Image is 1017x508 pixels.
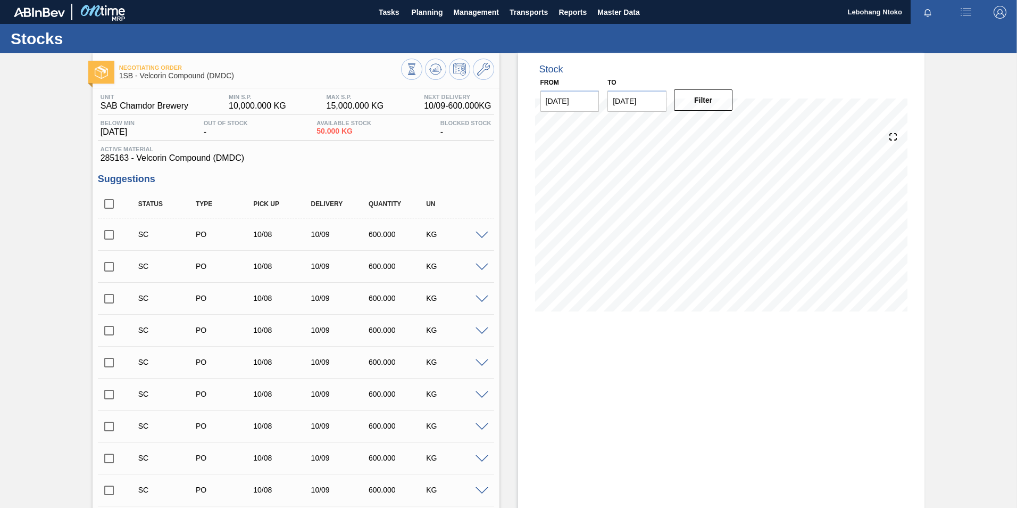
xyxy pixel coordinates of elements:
[193,422,257,430] div: Purchase order
[366,262,430,271] div: 600.000
[251,294,315,302] div: 10/08/2025
[309,294,373,302] div: 10/09/2025
[101,120,135,126] span: Below Min
[136,294,200,302] div: Suggestion Created
[251,422,315,430] div: 10/08/2025
[309,358,373,366] div: 10/09/2025
[193,454,257,462] div: Purchase order
[540,79,559,86] label: From
[251,326,315,334] div: 10/08/2025
[229,101,286,111] span: 10,000.000 KG
[607,91,666,112] input: mm/dd/yyyy
[136,230,200,239] div: Suggestion Created
[423,294,488,302] div: KG
[251,486,315,494] div: 10/08/2025
[193,230,257,239] div: Purchase order
[204,120,248,126] span: Out Of Stock
[98,174,494,185] h3: Suggestions
[251,262,315,271] div: 10/08/2025
[309,454,373,462] div: 10/09/2025
[411,6,443,19] span: Planning
[251,230,315,239] div: 10/08/2025
[327,94,384,100] span: MAX S.P.
[193,390,257,398] div: Purchase order
[674,89,733,111] button: Filter
[309,326,373,334] div: 10/09/2025
[101,127,135,137] span: [DATE]
[401,59,422,80] button: Stocks Overview
[424,94,491,100] span: Next Delivery
[366,326,430,334] div: 600.000
[193,200,257,208] div: Type
[136,454,200,462] div: Suggestion Created
[193,358,257,366] div: Purchase order
[309,422,373,430] div: 10/09/2025
[95,65,108,79] img: Ícone
[316,127,371,135] span: 50.000 KG
[193,486,257,494] div: Purchase order
[423,390,488,398] div: KG
[558,6,587,19] span: Reports
[449,59,470,80] button: Schedule Inventory
[193,326,257,334] div: Purchase order
[251,358,315,366] div: 10/08/2025
[136,262,200,271] div: Suggestion Created
[366,358,430,366] div: 600.000
[119,72,401,80] span: 1SB - Velcorin Compound (DMDC)
[251,200,315,208] div: Pick up
[377,6,401,19] span: Tasks
[136,422,200,430] div: Suggestion Created
[423,262,488,271] div: KG
[101,94,188,100] span: Unit
[440,120,491,126] span: Blocked Stock
[201,120,251,137] div: -
[423,230,488,239] div: KG
[119,64,401,71] span: Negotiating Order
[438,120,494,137] div: -
[101,153,491,163] span: 285163 - Velcorin Compound (DMDC)
[473,59,494,80] button: Go to Master Data / General
[101,146,491,152] span: Active Material
[425,59,446,80] button: Update Chart
[11,32,199,45] h1: Stocks
[309,230,373,239] div: 10/09/2025
[510,6,548,19] span: Transports
[309,200,373,208] div: Delivery
[423,358,488,366] div: KG
[14,7,65,17] img: TNhmsLtSVTkK8tSr43FrP2fwEKptu5GPRR3wAAAABJRU5ErkJggg==
[193,262,257,271] div: Purchase order
[136,200,200,208] div: Status
[540,91,599,112] input: mm/dd/yyyy
[309,486,373,494] div: 10/09/2025
[136,326,200,334] div: Suggestion Created
[539,64,563,75] div: Stock
[424,101,491,111] span: 10/09 - 600.000 KG
[423,422,488,430] div: KG
[366,230,430,239] div: 600.000
[366,390,430,398] div: 600.000
[366,454,430,462] div: 600.000
[607,79,616,86] label: to
[453,6,499,19] span: Management
[423,454,488,462] div: KG
[327,101,384,111] span: 15,000.000 KG
[136,390,200,398] div: Suggestion Created
[316,120,371,126] span: Available Stock
[366,200,430,208] div: Quantity
[911,5,945,20] button: Notifications
[366,294,430,302] div: 600.000
[994,6,1006,19] img: Logout
[366,486,430,494] div: 600.000
[136,358,200,366] div: Suggestion Created
[309,390,373,398] div: 10/09/2025
[251,454,315,462] div: 10/08/2025
[423,200,488,208] div: UN
[136,486,200,494] div: Suggestion Created
[960,6,972,19] img: userActions
[423,486,488,494] div: KG
[229,94,286,100] span: MIN S.P.
[366,422,430,430] div: 600.000
[101,101,188,111] span: SAB Chamdor Brewery
[597,6,639,19] span: Master Data
[309,262,373,271] div: 10/09/2025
